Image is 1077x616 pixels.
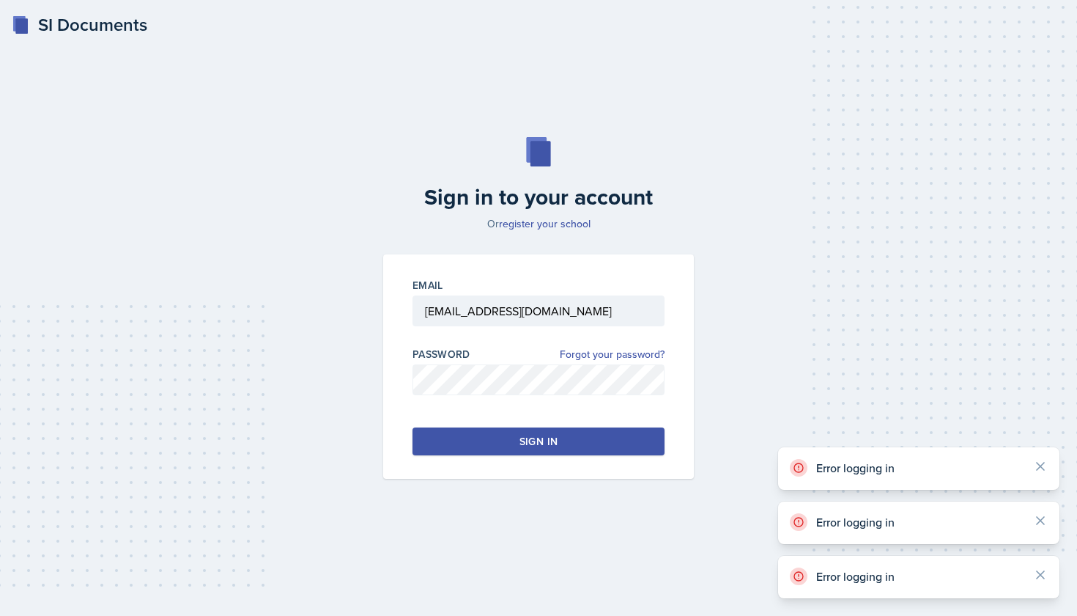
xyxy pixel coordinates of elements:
p: Error logging in [816,569,1021,584]
a: SI Documents [12,12,147,38]
a: Forgot your password? [560,347,665,362]
a: register your school [499,216,591,231]
input: Email [412,296,665,326]
p: Or [374,216,703,231]
p: Error logging in [816,461,1021,475]
p: Error logging in [816,515,1021,529]
div: Sign in [519,434,558,449]
h2: Sign in to your account [374,184,703,210]
button: Sign in [412,428,665,455]
label: Password [412,347,470,362]
label: Email [412,278,443,293]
